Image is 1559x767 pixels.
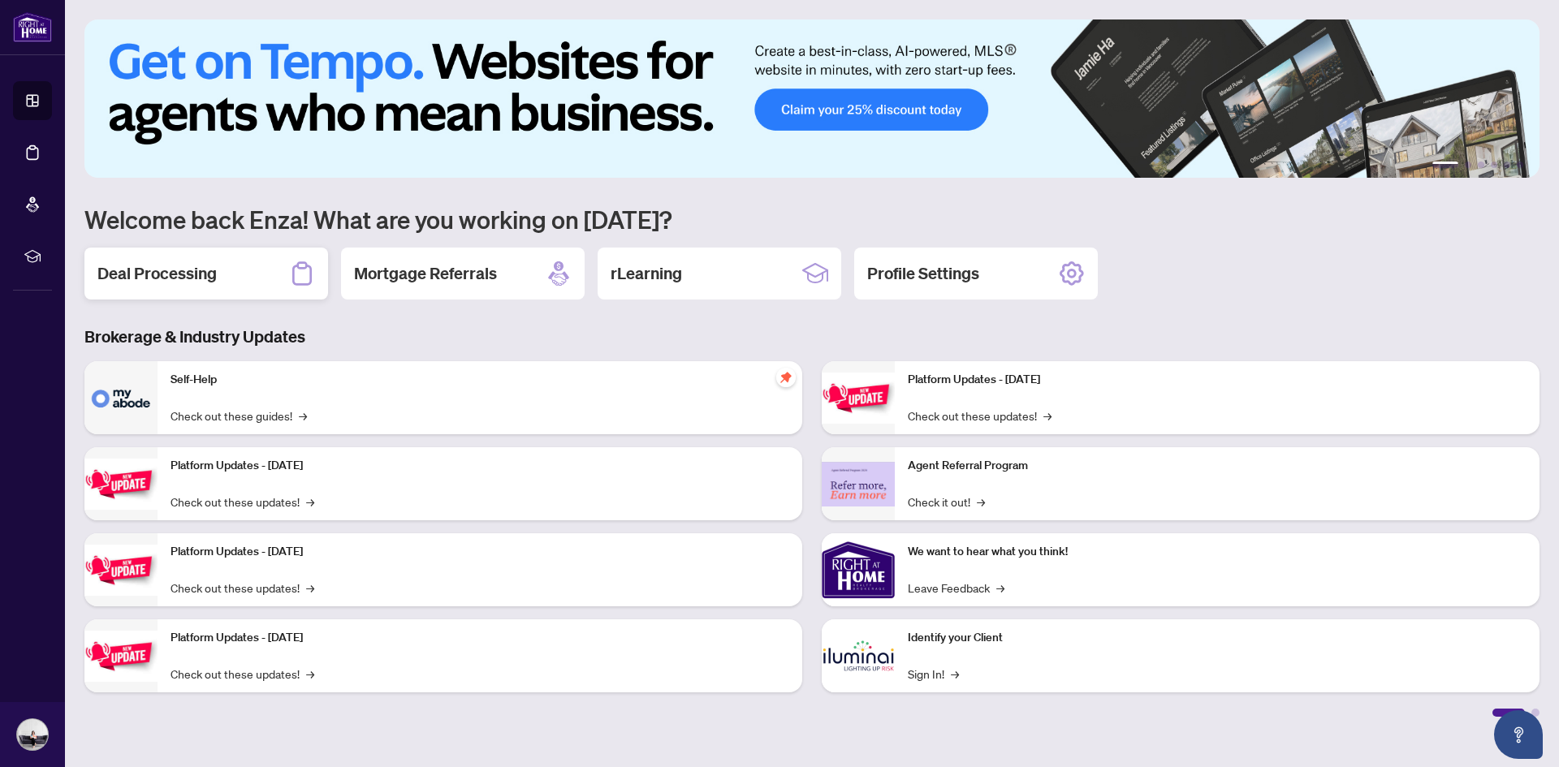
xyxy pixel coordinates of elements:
[908,629,1527,647] p: Identify your Client
[171,457,789,475] p: Platform Updates - [DATE]
[977,493,985,511] span: →
[171,493,314,511] a: Check out these updates!→
[306,665,314,683] span: →
[306,579,314,597] span: →
[299,407,307,424] span: →
[776,368,796,387] span: pushpin
[84,325,1540,348] h3: Brokerage & Industry Updates
[1432,162,1458,168] button: 1
[867,262,979,285] h2: Profile Settings
[908,407,1052,424] a: Check out these updates!→
[1465,162,1471,168] button: 2
[822,462,895,506] img: Agent Referral Program
[1491,162,1497,168] button: 4
[908,371,1527,389] p: Platform Updates - [DATE]
[908,579,1004,597] a: Leave Feedback→
[84,361,158,434] img: Self-Help
[951,665,959,683] span: →
[171,543,789,561] p: Platform Updates - [DATE]
[171,371,789,389] p: Self-Help
[17,719,48,750] img: Profile Icon
[611,262,682,285] h2: rLearning
[1504,162,1510,168] button: 5
[1478,162,1484,168] button: 3
[97,262,217,285] h2: Deal Processing
[908,665,959,683] a: Sign In!→
[84,631,158,682] img: Platform Updates - July 8, 2025
[171,665,314,683] a: Check out these updates!→
[1517,162,1523,168] button: 6
[354,262,497,285] h2: Mortgage Referrals
[84,19,1540,178] img: Slide 0
[822,533,895,606] img: We want to hear what you think!
[84,204,1540,235] h1: Welcome back Enza! What are you working on [DATE]?
[908,543,1527,561] p: We want to hear what you think!
[908,493,985,511] a: Check it out!→
[822,619,895,692] img: Identify your Client
[1494,710,1543,759] button: Open asap
[908,457,1527,475] p: Agent Referral Program
[171,629,789,647] p: Platform Updates - [DATE]
[171,579,314,597] a: Check out these updates!→
[996,579,1004,597] span: →
[13,12,52,42] img: logo
[822,373,895,424] img: Platform Updates - June 23, 2025
[84,545,158,596] img: Platform Updates - July 21, 2025
[1043,407,1052,424] span: →
[306,493,314,511] span: →
[171,407,307,424] a: Check out these guides!→
[84,459,158,510] img: Platform Updates - September 16, 2025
